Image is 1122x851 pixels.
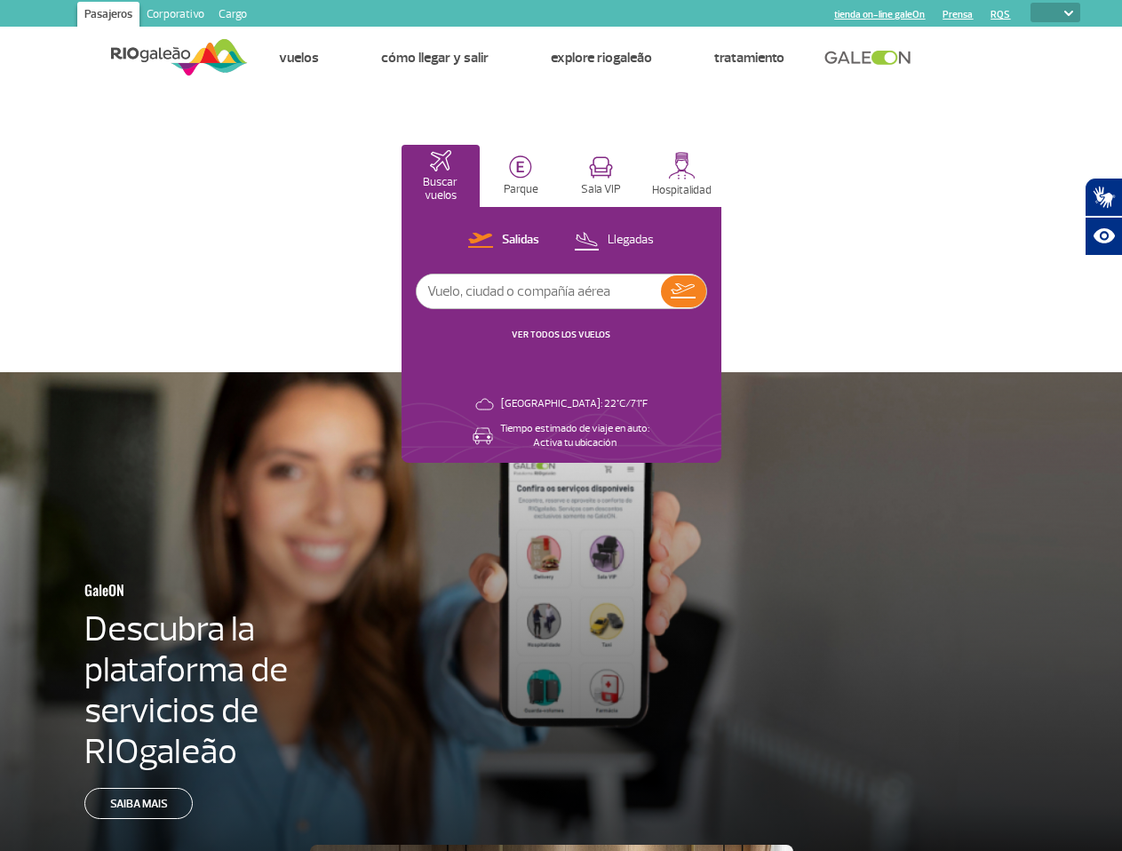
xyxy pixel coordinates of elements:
a: Explore RIOgaleão [551,49,652,67]
button: Abrir recursos assistivos. [1085,217,1122,256]
button: Llegadas [569,229,659,252]
p: Sala VIP [581,183,621,196]
a: RQS [991,9,1010,20]
p: [GEOGRAPHIC_DATA]: 22°C/71°F [501,397,648,411]
button: Parque [481,145,561,207]
input: Vuelo, ciudad o compañía aérea [417,274,661,308]
a: Vuelos [279,49,319,67]
img: airplaneHomeActive.svg [430,150,451,171]
p: Buscar vuelos [410,176,472,203]
h4: Descubra la plataforma de servicios de RIOgaleão [84,608,367,772]
button: Buscar vuelos [402,145,481,207]
a: tienda on-line galeOn [834,9,925,20]
a: Cómo llegar y salir [381,49,489,67]
img: vipRoom.svg [589,156,613,179]
p: Llegadas [608,232,654,249]
img: hospitality.svg [668,152,696,179]
a: VER TODOS LOS VUELOS [512,329,610,340]
a: Cargo [211,2,254,30]
p: Parque [504,183,538,196]
a: Pasajeros [77,2,139,30]
img: carParkingHome.svg [509,155,532,179]
a: Saiba mais [84,788,193,819]
div: Plugin de acessibilidade da Hand Talk. [1085,178,1122,256]
p: Tiempo estimado de viaje en auto: Activa tu ubicación [500,422,649,450]
a: Corporativo [139,2,211,30]
button: Abrir tradutor de língua de sinais. [1085,178,1122,217]
button: Hospitalidad [642,145,721,207]
a: Prensa [943,9,973,20]
p: Hospitalidad [652,184,712,197]
a: Tratamiento [714,49,784,67]
h3: GaleON [84,571,381,608]
button: VER TODOS LOS VUELOS [506,328,616,342]
button: Sala VIP [562,145,641,207]
p: Salidas [502,232,539,249]
button: Salidas [463,229,545,252]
